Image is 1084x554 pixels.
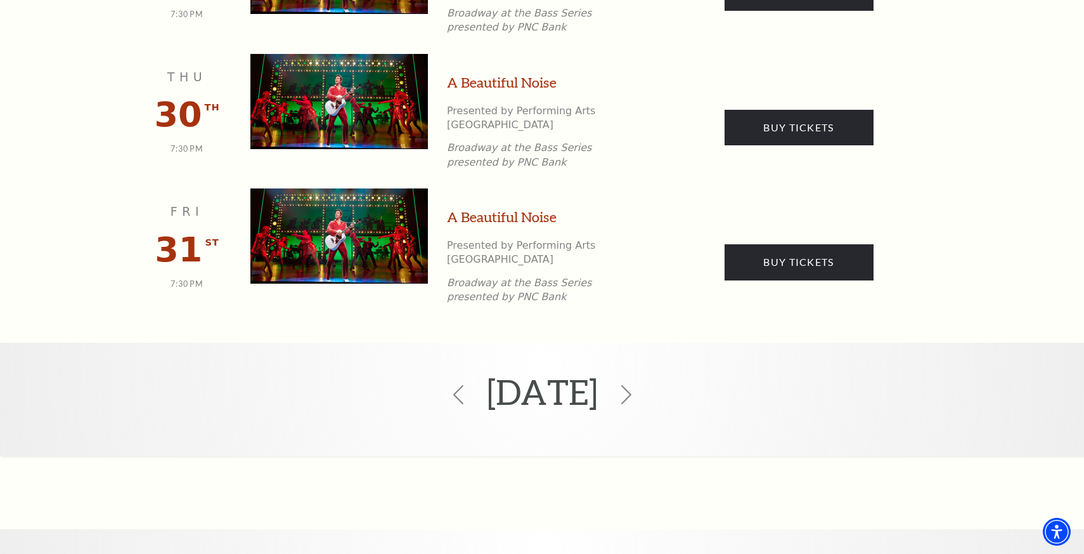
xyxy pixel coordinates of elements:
[154,95,202,135] span: 30
[449,385,468,404] svg: Click to view the previous month
[487,352,598,432] h2: [DATE]
[250,54,428,149] img: A Beautiful Noise
[725,110,874,145] a: Buy Tickets
[250,188,428,284] img: A Beautiful Noise
[1043,518,1071,546] div: Accessibility Menu
[447,6,643,35] p: Broadway at the Bass Series presented by PNC Bank
[149,68,225,86] p: Thu
[171,144,203,154] span: 7:30 PM
[155,230,202,270] span: 31
[447,73,557,93] a: A Beautiful Noise
[725,244,874,280] a: Buy Tickets
[447,141,643,169] p: Broadway at the Bass Series presented by PNC Bank
[171,279,203,289] span: 7:30 PM
[447,208,557,227] a: A Beautiful Noise
[447,276,643,305] p: Broadway at the Bass Series presented by PNC Bank
[149,202,225,221] p: Fri
[205,235,219,251] span: st
[171,10,203,19] span: 7:30 PM
[617,385,636,404] svg: Click to view the next month
[447,104,643,133] p: Presented by Performing Arts [GEOGRAPHIC_DATA]
[205,100,220,115] span: th
[447,239,643,267] p: Presented by Performing Arts [GEOGRAPHIC_DATA]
